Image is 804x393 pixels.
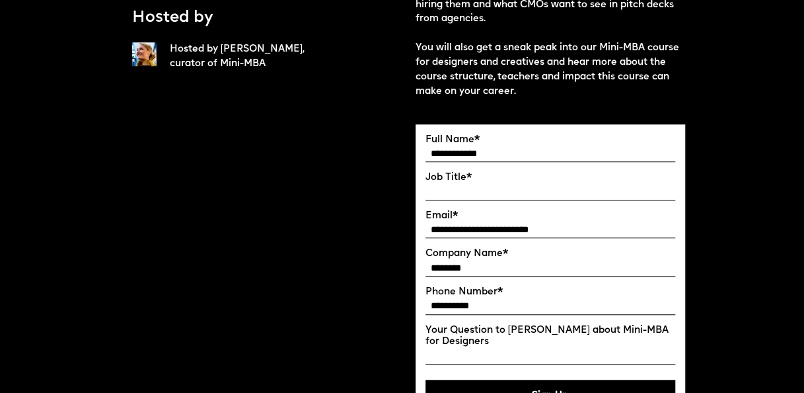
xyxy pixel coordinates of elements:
p: Hosted by [132,7,213,29]
label: Phone Number [425,286,676,298]
label: Your Question to [PERSON_NAME] about Mini-MBA for Designers [425,325,676,348]
label: Job Title [425,172,676,184]
label: Full Name [425,134,676,146]
p: Hosted by [PERSON_NAME], curator of Mini-MBA [170,42,332,71]
label: Email [425,210,676,222]
label: Company Name [425,248,676,260]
